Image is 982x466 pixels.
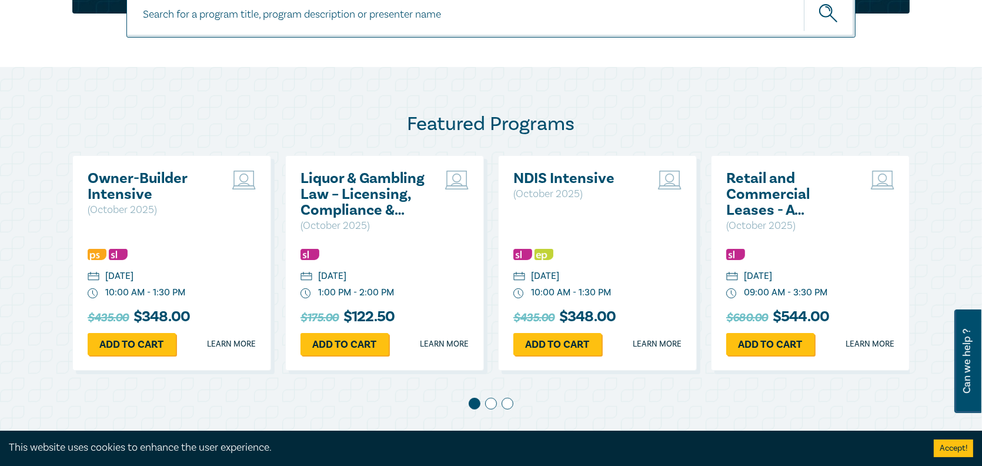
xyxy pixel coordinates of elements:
div: 10:00 AM - 1:30 PM [105,286,185,299]
h3: $ 544.00 [726,308,829,327]
img: calendar [513,272,525,282]
img: Live Stream [658,171,682,189]
img: calendar [88,272,99,282]
p: ( October 2025 ) [300,218,427,234]
img: Live Stream [871,171,894,189]
img: Ethics & Professional Responsibility [535,249,553,260]
div: This website uses cookies to enhance the user experience. [9,440,916,455]
span: $435.00 [513,308,555,327]
h3: $ 348.00 [88,308,190,327]
a: Add to cart [726,333,814,355]
div: [DATE] [744,269,772,283]
img: watch [726,288,737,299]
img: Substantive Law [300,249,319,260]
a: Add to cart [88,333,176,355]
h3: $ 122.50 [300,308,395,327]
div: [DATE] [531,269,559,283]
img: Substantive Law [109,249,128,260]
div: [DATE] [105,269,133,283]
a: Liquor & Gambling Law – Licensing, Compliance & Regulations [300,171,427,218]
p: ( October 2025 ) [513,187,640,202]
h2: Featured Programs [72,112,910,136]
span: Can we help ? [961,317,973,406]
a: Learn more [846,338,894,350]
a: Learn more [420,338,469,350]
div: 1:00 PM - 2:00 PM [318,286,394,299]
button: Accept cookies [934,440,973,457]
span: $175.00 [300,308,339,327]
img: Professional Skills [88,249,106,260]
a: Owner-Builder Intensive [88,171,214,202]
img: Live Stream [445,171,469,189]
a: Retail and Commercial Leases - A Practical Guide ([DATE]) [726,171,853,218]
p: ( October 2025 ) [726,218,853,234]
span: $680.00 [726,308,768,327]
h3: $ 348.00 [513,308,616,327]
a: Add to cart [513,333,602,355]
img: watch [513,288,524,299]
span: $435.00 [88,308,129,327]
div: 09:00 AM - 3:30 PM [744,286,827,299]
img: Substantive Law [726,249,745,260]
img: Substantive Law [513,249,532,260]
img: watch [88,288,98,299]
a: Learn more [633,338,682,350]
a: NDIS Intensive [513,171,640,187]
a: Add to cart [300,333,389,355]
div: 10:00 AM - 1:30 PM [531,286,611,299]
div: [DATE] [318,269,346,283]
img: watch [300,288,311,299]
img: Live Stream [232,171,256,189]
img: calendar [726,272,738,282]
a: Learn more [207,338,256,350]
img: calendar [300,272,312,282]
p: ( October 2025 ) [88,202,214,218]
